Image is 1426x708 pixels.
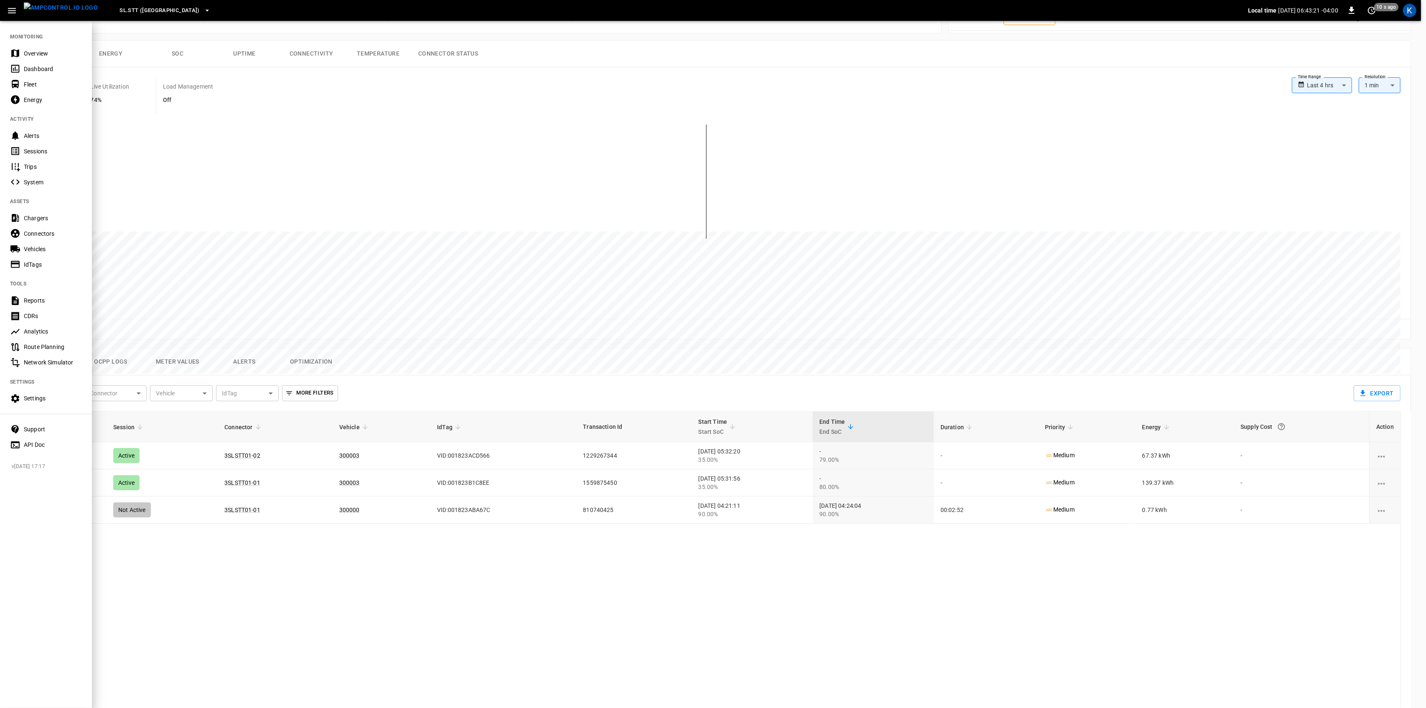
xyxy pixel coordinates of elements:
div: Trips [24,163,82,171]
div: Network Simulator [24,358,82,367]
div: Fleet [24,80,82,89]
div: Overview [24,49,82,58]
div: Connectors [24,229,82,238]
div: CDRs [24,312,82,320]
span: SL.STT ([GEOGRAPHIC_DATA]) [119,6,200,15]
button: set refresh interval [1365,4,1378,17]
span: 10 s ago [1374,3,1399,11]
div: Support [24,425,82,433]
img: ampcontrol.io logo [24,3,98,13]
div: Settings [24,394,82,402]
div: Analytics [24,327,82,336]
div: Vehicles [24,245,82,253]
div: profile-icon [1403,4,1416,17]
div: API Doc [24,441,82,449]
div: Alerts [24,132,82,140]
div: Sessions [24,147,82,155]
div: Reports [24,296,82,305]
div: Chargers [24,214,82,222]
p: Local time [1248,6,1277,15]
div: System [24,178,82,186]
div: Energy [24,96,82,104]
div: Dashboard [24,65,82,73]
p: [DATE] 06:43:21 -04:00 [1279,6,1338,15]
span: v [DATE] 17:17 [12,463,85,471]
div: Route Planning [24,343,82,351]
div: IdTags [24,260,82,269]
